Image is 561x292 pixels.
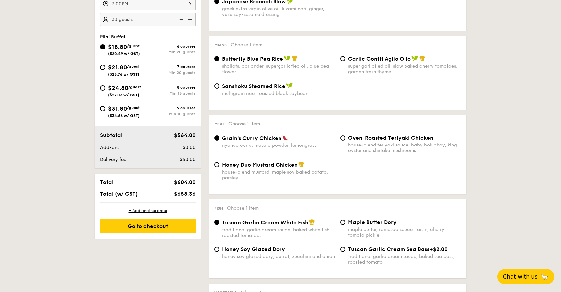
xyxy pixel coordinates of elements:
span: /guest [127,105,140,110]
input: Grain's Curry Chickennyonya curry, masala powder, lemongrass [214,135,219,141]
span: Honey Duo Mustard Chicken [222,162,298,168]
div: house-blend mustard, maple soy baked potato, parsley [222,169,335,181]
div: Min 15 guests [148,91,196,96]
div: super garlicfied oil, slow baked cherry tomatoes, garden fresh thyme [348,63,461,75]
span: Oven-Roasted Teriyaki Chicken [348,135,433,141]
div: house-blend teriyaki sauce, baby bok choy, king oyster and shiitake mushrooms [348,142,461,153]
img: icon-spicy.37a8142b.svg [282,135,288,141]
span: /guest [127,64,140,69]
input: Garlic Confit Aglio Oliosuper garlicfied oil, slow baked cherry tomatoes, garden fresh thyme [340,56,345,61]
span: $0.00 [183,145,196,150]
input: Maple Butter Dorymaple butter, romesco sauce, raisin, cherry tomato pickle [340,220,345,225]
span: $564.00 [174,132,196,138]
img: icon-chef-hat.a58ddaea.svg [292,55,298,61]
span: Sanshoku Steamed Rice [222,83,285,89]
span: Subtotal [100,132,123,138]
span: Choose 1 item [228,121,260,127]
span: Tuscan Garlic Cream Sea Bass [348,246,429,252]
button: Chat with us🦙 [497,269,554,284]
div: + Add another order [100,208,196,213]
span: Meat [214,122,224,126]
span: $21.80 [108,64,127,71]
span: ($20.49 w/ GST) [108,51,140,56]
div: shallots, coriander, supergarlicfied oil, blue pea flower [222,63,335,75]
span: Tuscan Garlic Cream White Fish [222,219,308,226]
div: 7 courses [148,64,196,69]
span: Grain's Curry Chicken [222,135,281,141]
img: icon-add.58712e84.svg [186,13,196,26]
input: Tuscan Garlic Cream White Fishtraditional garlic cream sauce, baked white fish, roasted tomatoes [214,220,219,225]
input: $24.80/guest($27.03 w/ GST)8 coursesMin 15 guests [100,85,105,91]
span: Delivery fee [100,157,126,162]
span: +$2.00 [429,246,448,252]
input: Tuscan Garlic Cream Sea Bass+$2.00traditional garlic cream sauce, baked sea bass, roasted tomato [340,247,345,252]
input: $21.80/guest($23.76 w/ GST)7 coursesMin 20 guests [100,65,105,70]
img: icon-vegan.f8ff3823.svg [284,55,290,61]
div: traditional garlic cream sauce, baked white fish, roasted tomatoes [222,227,335,238]
div: Min 20 guests [148,70,196,75]
span: $658.36 [174,191,196,197]
span: $31.80 [108,105,127,112]
div: 8 courses [148,85,196,90]
span: 🦙 [540,273,549,281]
div: Min 10 guests [148,112,196,116]
img: icon-chef-hat.a58ddaea.svg [309,219,315,225]
span: Mains [214,43,227,47]
div: multigrain rice, roasted black soybean [222,91,335,96]
img: icon-reduce.1d2dbef1.svg [176,13,186,26]
span: Choose 1 item [227,205,259,211]
div: 9 courses [148,106,196,110]
input: Butterfly Blue Pea Riceshallots, coriander, supergarlicfied oil, blue pea flower [214,56,219,61]
input: Honey Soy Glazed Doryhoney soy glazed dory, carrot, zucchini and onion [214,247,219,252]
input: $31.80/guest($34.66 w/ GST)9 coursesMin 10 guests [100,106,105,111]
input: Oven-Roasted Teriyaki Chickenhouse-blend teriyaki sauce, baby bok choy, king oyster and shiitake ... [340,135,345,141]
span: ($34.66 w/ GST) [108,113,140,118]
span: Total [100,179,114,185]
span: ($27.03 w/ GST) [108,93,139,97]
span: ($23.76 w/ GST) [108,72,139,77]
div: Min 20 guests [148,50,196,54]
span: $24.80 [108,84,128,92]
span: /guest [127,44,140,48]
span: Honey Soy Glazed Dory [222,246,285,252]
div: nyonya curry, masala powder, lemongrass [222,143,335,148]
span: Fish [214,206,223,211]
div: maple butter, romesco sauce, raisin, cherry tomato pickle [348,227,461,238]
span: $18.80 [108,43,127,50]
input: Honey Duo Mustard Chickenhouse-blend mustard, maple soy baked potato, parsley [214,162,219,167]
span: /guest [128,85,141,89]
span: $40.00 [180,157,196,162]
img: icon-vegan.f8ff3823.svg [411,55,418,61]
div: traditional garlic cream sauce, baked sea bass, roasted tomato [348,254,461,265]
img: icon-chef-hat.a58ddaea.svg [298,161,304,167]
div: greek extra virgin olive oil, kizami nori, ginger, yuzu soy-sesame dressing [222,6,335,17]
span: $604.00 [174,179,196,185]
input: $18.80/guest($20.49 w/ GST)6 coursesMin 20 guests [100,44,105,49]
div: 6 courses [148,44,196,49]
span: Maple Butter Dory [348,219,397,225]
input: Number of guests [100,13,196,26]
span: Chat with us [503,273,538,280]
span: Garlic Confit Aglio Olio [348,56,411,62]
span: Choose 1 item [231,42,262,48]
span: Butterfly Blue Pea Rice [222,56,283,62]
span: Total (w/ GST) [100,191,138,197]
span: Add-ons [100,145,119,150]
img: icon-chef-hat.a58ddaea.svg [419,55,425,61]
div: Go to checkout [100,219,196,233]
input: Sanshoku Steamed Ricemultigrain rice, roasted black soybean [214,83,219,89]
span: Mini Buffet [100,34,126,40]
img: icon-vegan.f8ff3823.svg [286,83,293,89]
div: honey soy glazed dory, carrot, zucchini and onion [222,254,335,259]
